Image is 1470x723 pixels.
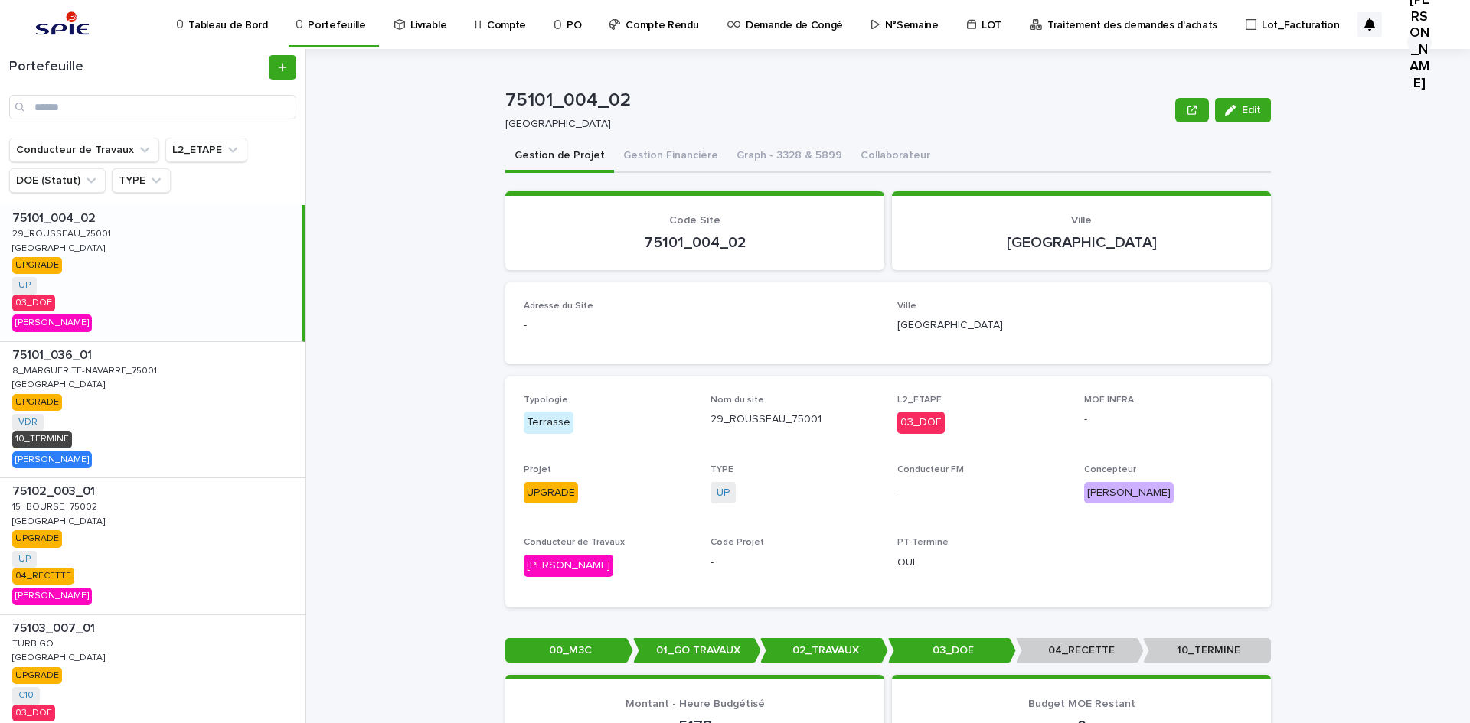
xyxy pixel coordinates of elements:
[633,638,761,663] p: 01_GO TRAVAUX
[12,481,98,499] p: 75102_003_01
[12,295,55,311] div: 03_DOE
[12,667,62,684] div: UPGRADE
[12,618,98,636] p: 75103_007_01
[12,394,62,411] div: UPGRADE
[12,226,114,239] p: 29_ROUSSEAU_75001
[12,257,62,274] div: UPGRADE
[12,431,72,448] div: 10_TERMINE
[165,138,247,162] button: L2_ETAPE
[1407,30,1432,54] div: [PERSON_NAME]
[669,215,720,226] span: Code Site
[12,588,92,604] div: [PERSON_NAME]
[12,499,100,513] p: 15_BOURSE_75002
[12,345,95,363] p: 75101_036_01
[524,301,593,311] span: Adresse du Site
[9,59,266,76] h1: Portefeuille
[727,141,851,173] button: Graph - 3328 & 5899
[18,417,38,428] a: VDR
[1028,699,1135,709] span: Budget MOE Restant
[524,412,573,434] div: Terrasse
[12,636,57,650] p: TURBIGO
[505,118,1163,131] p: [GEOGRAPHIC_DATA]
[717,485,730,501] a: UP
[505,141,614,173] button: Gestion de Projet
[710,396,764,405] span: Nom du site
[897,555,1066,571] p: OUI
[626,699,765,709] span: Montant - Heure Budgétisé
[12,705,55,721] div: 03_DOE
[710,465,733,474] span: TYPE
[1084,396,1134,405] span: MOE INFRA
[12,376,108,390] p: [GEOGRAPHIC_DATA]
[12,568,74,585] div: 04_RECETTE
[1143,638,1271,663] p: 10_TERMINE
[12,363,160,376] p: 8_MARGUERITE-NAVARRE_75001
[12,208,99,226] p: 75101_004_02
[1084,465,1136,474] span: Concepteur
[897,396,942,405] span: L2_ETAPE
[112,168,171,193] button: TYPE
[524,233,866,252] p: 75101_004_02
[760,638,888,663] p: 02_TRAVAUX
[897,301,916,311] span: Ville
[12,650,108,663] p: [GEOGRAPHIC_DATA]
[18,280,31,291] a: UP
[9,138,159,162] button: Conducteur de Travaux
[18,690,34,701] a: C10
[888,638,1016,663] p: 03_DOE
[851,141,939,173] button: Collaborateur
[524,555,613,577] div: [PERSON_NAME]
[1242,105,1261,116] span: Edit
[1084,482,1174,504] div: [PERSON_NAME]
[897,412,945,434] div: 03_DOE
[524,396,568,405] span: Typologie
[897,538,949,547] span: PT-Termine
[505,90,1169,112] p: 75101_004_02
[524,465,551,474] span: Projet
[910,233,1253,252] p: [GEOGRAPHIC_DATA]
[1215,98,1271,122] button: Edit
[710,412,879,428] p: 29_ROUSSEAU_75001
[12,240,108,254] p: [GEOGRAPHIC_DATA]
[1084,412,1253,428] p: -
[897,482,1066,498] p: -
[12,451,92,468] div: [PERSON_NAME]
[897,465,964,474] span: Conducteur FM
[710,538,764,547] span: Code Projet
[524,482,578,504] div: UPGRADE
[1071,215,1092,226] span: Ville
[12,314,92,331] div: [PERSON_NAME]
[18,554,31,565] a: UP
[505,638,633,663] p: 00_M3C
[1016,638,1144,663] p: 04_RECETTE
[710,555,879,571] p: -
[614,141,727,173] button: Gestion Financière
[12,530,62,547] div: UPGRADE
[12,513,108,527] p: [GEOGRAPHIC_DATA]
[897,318,1253,334] p: [GEOGRAPHIC_DATA]
[9,168,106,193] button: DOE (Statut)
[524,538,625,547] span: Conducteur de Travaux
[9,95,296,119] input: Search
[524,318,879,334] p: -
[31,9,94,40] img: svstPd6MQfCT1uX1QGkG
